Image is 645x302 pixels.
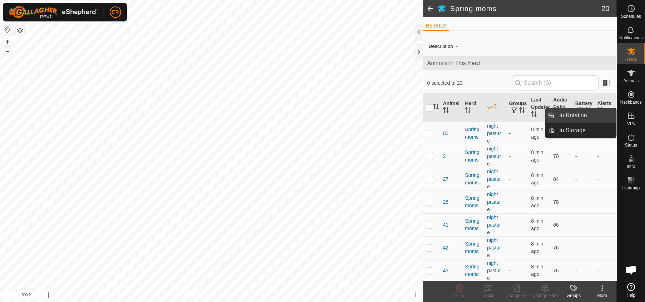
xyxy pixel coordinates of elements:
[412,291,420,299] button: i
[545,123,616,138] li: In Storage
[550,93,572,122] th: Audio Ratio (%)
[443,175,449,183] span: 27
[588,292,616,299] div: More
[594,259,616,282] td: -
[572,145,595,168] td: -
[465,126,481,141] div: Spring moms
[531,149,545,163] span: Oct 3, 2025, 3:50 PM
[3,38,12,46] button: +
[594,190,616,213] td: -
[473,292,502,299] div: Tracks
[487,214,501,235] a: night pasture
[545,108,616,123] li: In Rotation
[594,93,616,122] th: Alerts
[572,236,595,259] td: -
[16,26,24,35] button: Map Layers
[506,93,529,122] th: Groups
[494,105,500,110] p-sorticon: Activate to sort
[572,93,595,122] th: Battery
[594,145,616,168] td: -
[559,292,588,299] div: Groups
[3,26,12,34] button: Reset Map
[553,222,559,228] span: 66
[555,108,616,123] a: In Rotation
[572,190,595,213] td: -
[453,40,461,52] span: -
[617,280,645,300] a: Help
[601,3,609,14] span: 20
[559,111,587,120] span: In Rotation
[531,195,545,208] span: Oct 3, 2025, 3:50 PM
[487,260,501,281] a: night pasture
[443,108,449,114] p-sorticon: Activate to sort
[528,93,550,122] th: Last Updated
[531,241,545,254] span: Oct 3, 2025, 3:51 PM
[487,146,501,167] a: night pasture
[553,199,559,205] span: 78
[506,190,529,213] td: -
[218,293,239,299] a: Contact Us
[619,36,642,40] span: Notifications
[594,168,616,190] td: -
[555,123,616,138] a: In Storage
[487,237,501,258] a: night pasture
[553,176,559,182] span: 84
[559,126,586,135] span: In Storage
[465,263,481,278] div: Spring moms
[531,127,545,140] span: Oct 3, 2025, 3:51 PM
[415,292,416,298] span: i
[440,93,462,122] th: Animal
[531,172,545,185] span: Oct 3, 2025, 3:50 PM
[625,143,637,147] span: Status
[443,130,449,137] span: 00
[465,217,481,232] div: Spring moms
[427,59,612,68] span: Animals in This Herd
[553,245,559,251] span: 76
[621,14,641,19] span: Schedules
[531,264,545,277] span: Oct 3, 2025, 3:50 PM
[502,292,531,299] div: Change VP
[465,172,481,187] div: Spring moms
[626,293,635,297] span: Help
[443,198,449,206] span: 28
[620,259,642,281] div: Open chat
[594,236,616,259] td: -
[627,122,635,126] span: VPs
[506,236,529,259] td: -
[465,194,481,209] div: Spring moms
[429,44,453,49] label: Description
[572,168,595,190] td: -
[443,221,449,229] span: 41
[453,293,466,298] span: Delete
[620,100,641,104] span: Neckbands
[572,259,595,282] td: -
[9,6,98,19] img: Gallagher Logo
[450,4,601,13] h2: Spring moms
[506,145,529,168] td: -
[443,153,446,160] span: 2
[427,79,512,87] span: 0 selected of 20
[623,79,639,83] span: Animals
[506,259,529,282] td: -
[443,267,449,274] span: 43
[622,186,640,190] span: Heatmap
[506,168,529,190] td: -
[487,169,501,189] a: night pasture
[183,293,210,299] a: Privacy Policy
[531,112,537,118] p-sorticon: Activate to sort
[443,244,449,252] span: 42
[519,108,525,114] p-sorticon: Activate to sort
[531,218,545,231] span: Oct 3, 2025, 3:50 PM
[423,22,449,31] li: DETAILS
[512,75,599,90] input: Search (S)
[572,213,595,236] td: -
[462,93,484,122] th: Herd
[465,149,481,164] div: Spring moms
[553,268,559,273] span: 76
[531,292,559,299] div: Change Herd
[626,164,635,169] span: Infra
[487,192,501,212] a: night pasture
[487,123,501,144] a: night pasture
[433,105,439,110] p-sorticon: Activate to sort
[484,93,506,122] th: VP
